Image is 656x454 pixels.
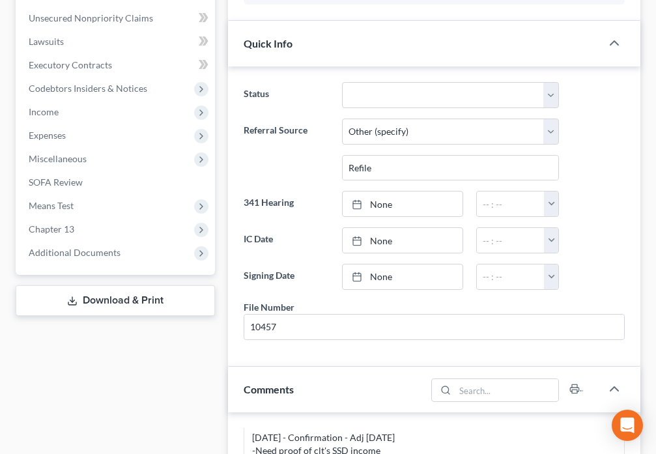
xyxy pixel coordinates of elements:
[244,300,294,314] div: File Number
[477,192,545,216] input: -- : --
[29,12,153,23] span: Unsecured Nonpriority Claims
[455,379,558,401] input: Search...
[29,153,87,164] span: Miscellaneous
[244,383,294,395] span: Comments
[29,247,121,258] span: Additional Documents
[16,285,215,316] a: Download & Print
[343,192,463,216] a: None
[244,315,624,339] input: --
[343,156,558,180] input: Other Referral Source
[237,119,335,181] label: Referral Source
[237,82,335,108] label: Status
[18,53,215,77] a: Executory Contracts
[343,228,463,253] a: None
[29,83,147,94] span: Codebtors Insiders & Notices
[18,30,215,53] a: Lawsuits
[237,191,335,217] label: 341 Hearing
[477,228,545,253] input: -- : --
[18,171,215,194] a: SOFA Review
[29,106,59,117] span: Income
[29,177,83,188] span: SOFA Review
[612,410,643,441] div: Open Intercom Messenger
[343,264,463,289] a: None
[237,264,335,290] label: Signing Date
[29,200,74,211] span: Means Test
[237,227,335,253] label: IC Date
[29,59,112,70] span: Executory Contracts
[29,223,74,234] span: Chapter 13
[29,36,64,47] span: Lawsuits
[477,264,545,289] input: -- : --
[29,130,66,141] span: Expenses
[244,37,292,50] span: Quick Info
[18,7,215,30] a: Unsecured Nonpriority Claims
